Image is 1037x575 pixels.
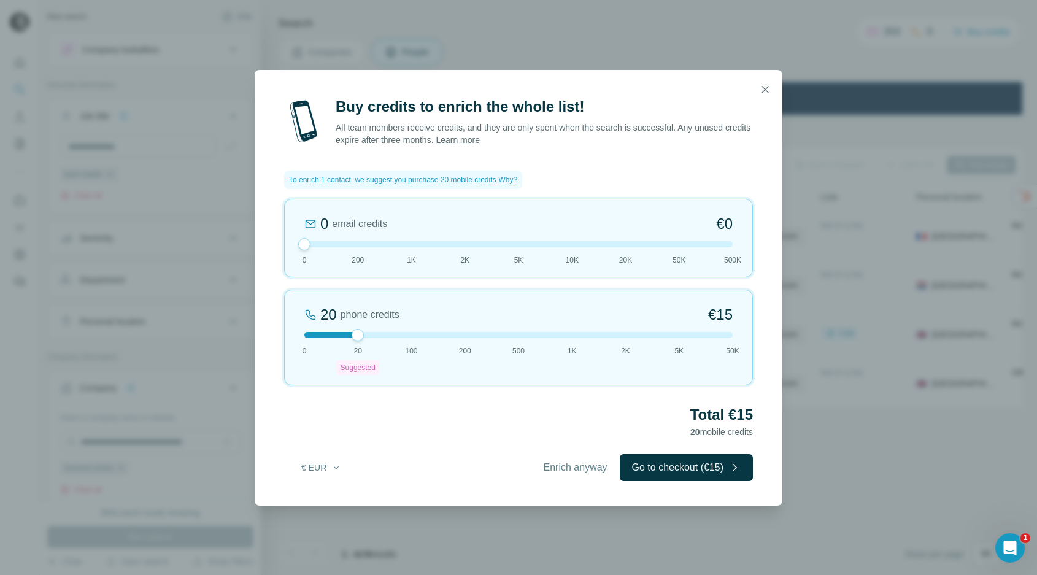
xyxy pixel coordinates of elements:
p: All team members receive credits, and they are only spent when the search is successful. Any unus... [336,122,753,146]
iframe: Intercom live chat [995,533,1025,563]
div: Watch our October Product update [288,2,457,29]
span: 5K [514,255,523,266]
a: Learn more [436,135,480,145]
span: 200 [352,255,364,266]
span: 200 [459,345,471,357]
span: Enrich anyway [544,460,607,475]
span: mobile credits [690,427,753,437]
span: 5K [674,345,684,357]
div: 0 [320,214,328,234]
span: 20 [354,345,362,357]
button: Go to checkout (€15) [620,454,753,481]
span: 20K [619,255,632,266]
span: email credits [332,217,387,231]
span: Why? [499,176,518,184]
span: 500 [512,345,525,357]
span: 100 [405,345,417,357]
button: Enrich anyway [531,454,620,481]
img: mobile-phone [284,97,323,146]
span: 20 [690,427,700,437]
span: 50K [673,255,685,266]
span: 1K [568,345,577,357]
span: 2K [621,345,630,357]
span: 500K [724,255,741,266]
div: Suggested [337,360,379,375]
span: 2K [460,255,469,266]
span: phone credits [341,307,399,322]
span: 50K [726,345,739,357]
div: 20 [320,305,337,325]
span: 1K [407,255,416,266]
span: 10K [566,255,579,266]
button: € EUR [293,457,350,479]
span: €0 [716,214,733,234]
span: €15 [708,305,733,325]
h2: Total €15 [284,405,753,425]
span: 0 [303,345,307,357]
span: To enrich 1 contact, we suggest you purchase 20 mobile credits [289,174,496,185]
span: 1 [1020,533,1030,543]
span: 0 [303,255,307,266]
